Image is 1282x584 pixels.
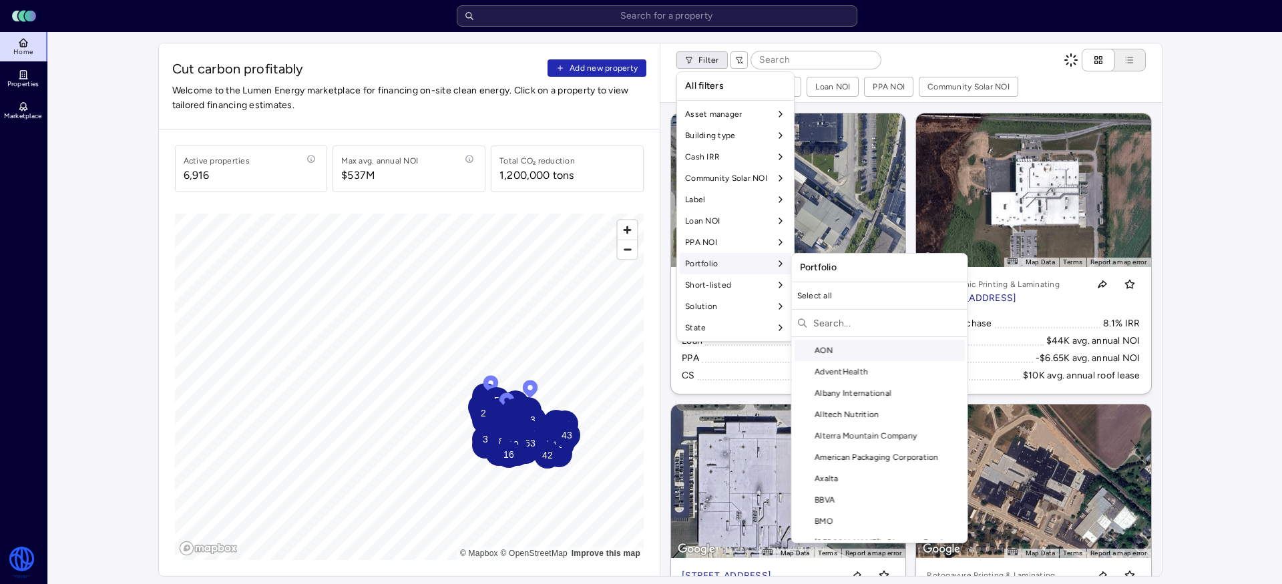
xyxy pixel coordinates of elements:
[680,253,791,274] div: Portfolio
[680,232,791,253] div: PPA NOI
[460,549,498,558] a: Mapbox
[792,340,968,540] div: Suggestions
[680,296,791,317] div: Solution
[680,168,791,189] div: Community Solar NOI
[680,274,791,296] div: Short-listed
[179,541,238,556] a: Mapbox logo
[618,220,637,240] button: Zoom in
[680,146,791,168] div: Cash IRR
[680,75,791,97] div: All filters
[680,317,791,338] div: State
[572,549,640,558] a: Map feedback
[795,340,965,361] div: AON
[680,103,791,125] div: Asset manager
[792,285,968,306] div: Select all
[680,210,791,232] div: Loan NOI
[680,125,791,146] div: Building type
[500,549,568,558] a: OpenStreetMap
[680,189,791,210] div: Label
[618,240,637,259] button: Zoom out
[795,256,965,279] div: Portfolio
